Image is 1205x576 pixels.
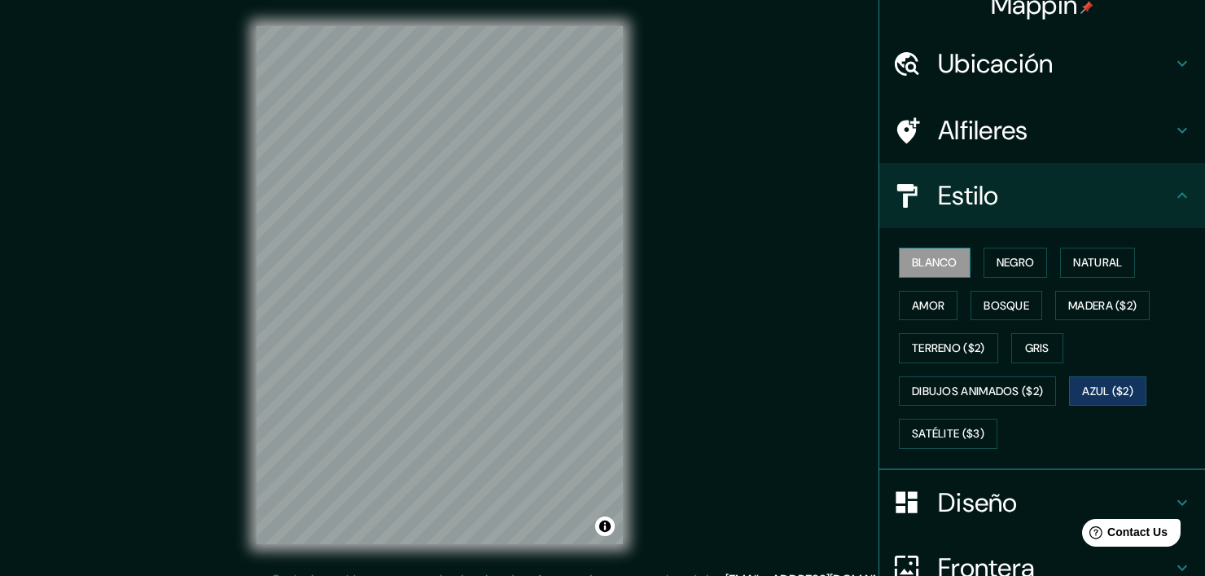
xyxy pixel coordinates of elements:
div: Estilo [879,163,1205,228]
h4: Diseño [938,486,1172,519]
button: Bosque [971,291,1042,321]
button: Satélite ($3) [899,419,997,449]
div: Diseño [879,470,1205,535]
button: Dibujos animados ($2) [899,376,1056,407]
button: Gris [1011,333,1063,363]
button: Madera ($2) [1055,291,1150,321]
iframe: Help widget launcher [1060,512,1187,558]
button: Negro [984,248,1048,278]
div: Ubicación [879,31,1205,96]
button: Toggle attribution [595,517,615,536]
button: Blanco [899,248,971,278]
h4: Alfileres [938,114,1172,147]
div: Alfileres [879,98,1205,163]
button: Terreno ($2) [899,333,998,363]
h4: Estilo [938,179,1172,212]
img: pin-icon.png [1080,1,1093,14]
button: Azul ($2) [1069,376,1146,407]
canvas: Map [256,26,623,544]
button: Amor [899,291,957,321]
button: Natural [1060,248,1135,278]
h4: Ubicación [938,47,1172,80]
